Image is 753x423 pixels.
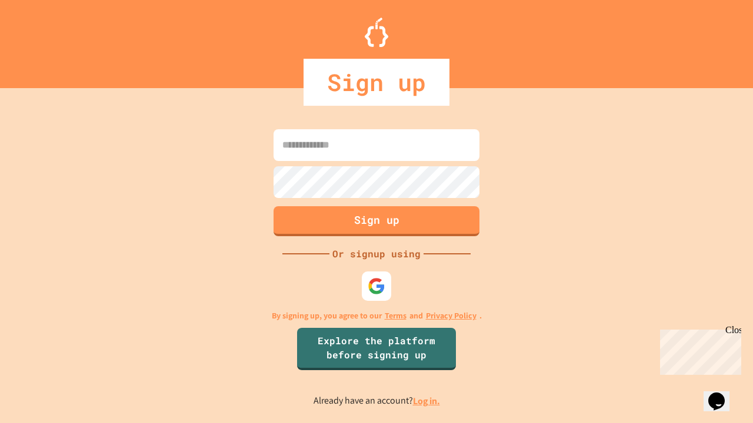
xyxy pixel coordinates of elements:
[385,310,407,322] a: Terms
[368,277,385,295] img: google-icon.svg
[297,328,456,370] a: Explore the platform before signing up
[704,376,741,411] iframe: chat widget
[272,310,482,322] p: By signing up, you agree to our and .
[314,394,440,408] p: Already have an account?
[365,18,388,47] img: Logo.svg
[5,5,81,75] div: Chat with us now!Close
[274,206,479,236] button: Sign up
[329,247,424,261] div: Or signup using
[413,395,440,407] a: Log in.
[655,325,741,375] iframe: chat widget
[304,59,449,106] div: Sign up
[426,310,477,322] a: Privacy Policy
